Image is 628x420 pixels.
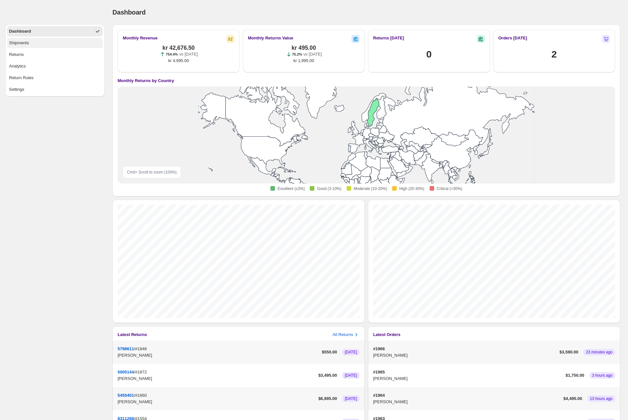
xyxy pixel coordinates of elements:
p: $ 550.00 [322,349,337,355]
p: $ 3,590.00 [560,349,578,355]
h3: All Returns [332,331,353,338]
div: / [118,392,316,405]
p: vs [DATE] [179,51,198,58]
h2: Monthly Returns Value [248,35,293,41]
button: 5455401 [118,393,134,398]
p: [PERSON_NAME] [373,375,563,382]
span: 3 hours ago [592,373,612,378]
p: #1965 [373,369,563,375]
div: Shipments [9,40,29,46]
h2: Monthly Revenue [123,35,158,41]
span: Dashboard [112,9,146,16]
h3: Latest Returns [118,331,147,338]
span: kr 4,995.00 [168,58,189,64]
button: Settings [7,84,103,95]
p: $ 6,895.00 [318,395,337,402]
span: kr 495.00 [292,45,316,51]
span: #1660 [135,393,147,398]
button: 5005144 [118,370,134,374]
button: Analytics [7,61,103,71]
p: #1966 [373,346,557,352]
div: Return Rules [9,75,34,81]
button: Returns [7,49,103,60]
h1: 2 [551,48,557,61]
p: vs [DATE] [303,51,322,58]
h3: Latest Orders [373,331,401,338]
span: kr 1,995.00 [293,58,314,64]
h1: 0 [426,48,432,61]
span: Moderate (10-20%) [354,186,387,191]
h2: Orders [DATE] [498,35,527,41]
h4: Monthly Returns by Country [118,78,174,84]
div: / [118,346,319,359]
div: Analytics [9,63,26,69]
p: $ 1,750.00 [566,372,584,379]
span: #1872 [135,370,147,374]
p: [PERSON_NAME] [373,399,561,405]
p: [PERSON_NAME] [118,352,319,359]
p: [PERSON_NAME] [373,352,557,359]
span: Excellent (≤3%) [277,186,305,191]
span: 75.2% [292,52,302,56]
button: Dashboard [7,26,103,37]
p: #1964 [373,392,561,399]
button: Return Rules [7,73,103,83]
div: Settings [9,86,24,93]
div: Dashboard [9,28,31,35]
span: #1846 [135,346,147,351]
h2: Returns [DATE] [373,35,404,41]
p: [PERSON_NAME] [118,375,316,382]
span: kr 42,676.50 [162,45,195,51]
span: 754.4% [166,52,178,56]
span: [DATE] [345,396,357,401]
span: 23 minutes ago [586,350,612,355]
button: Shipments [7,38,103,48]
div: Cmd + Scroll to zoom ( 100 %) [123,166,181,178]
span: Critical (>30%) [437,186,462,191]
span: [DATE] [345,350,357,355]
span: High (20-30%) [399,186,424,191]
button: 5798611 [118,346,134,351]
span: [DATE] [345,373,357,378]
p: $ 4,495.00 [563,395,582,402]
div: Returns [9,51,24,58]
p: [PERSON_NAME] [118,399,316,405]
button: All Returns [332,331,360,338]
span: 13 hours ago [590,396,612,401]
div: / [118,369,316,382]
p: $ 3,495.00 [318,372,337,379]
span: Good (3-10%) [317,186,341,191]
